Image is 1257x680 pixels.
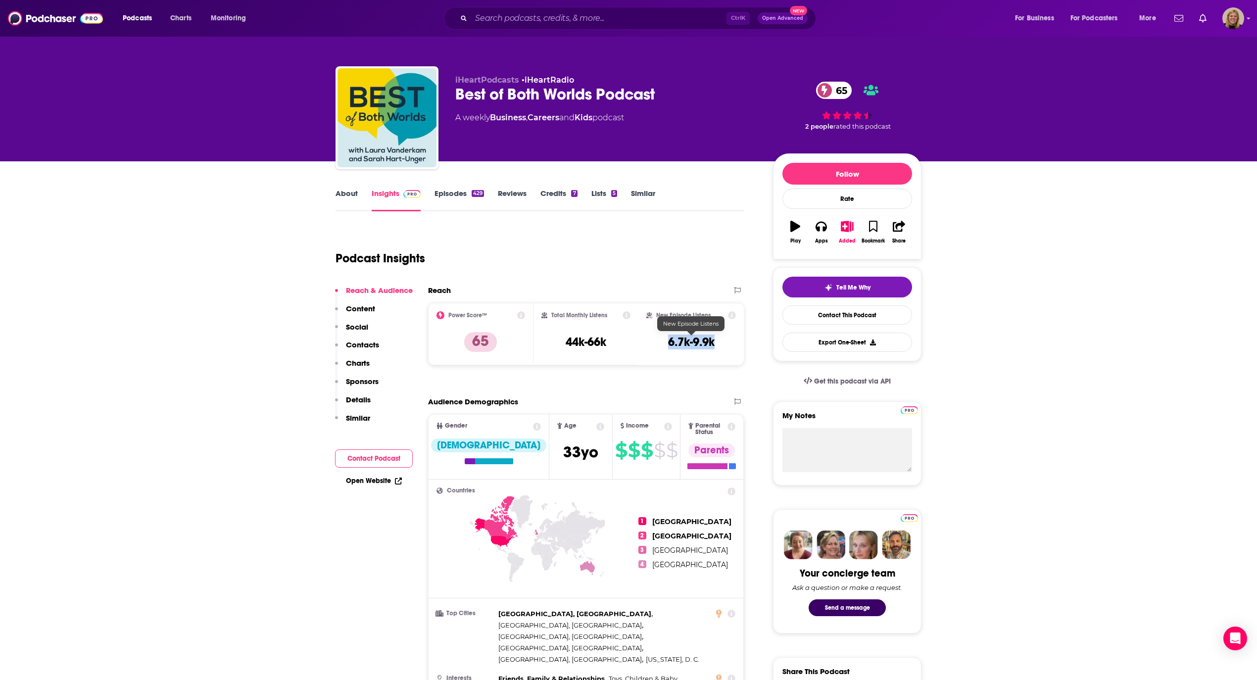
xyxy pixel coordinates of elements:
a: Business [490,113,526,122]
span: , [498,654,643,665]
span: [GEOGRAPHIC_DATA] [652,532,731,540]
label: My Notes [782,411,912,428]
a: Credits7 [540,189,577,211]
a: 65 [816,82,852,99]
a: Episodes429 [435,189,484,211]
span: New [790,6,808,15]
span: and [559,113,575,122]
a: Contact This Podcast [782,305,912,325]
img: Barbara Profile [817,531,845,559]
span: Gender [445,423,467,429]
span: , [498,620,643,631]
button: Apps [808,214,834,250]
a: Open Website [346,477,402,485]
span: • [522,75,574,85]
p: Social [346,322,368,332]
button: Reach & Audience [335,286,413,304]
span: , [526,113,528,122]
img: Sydney Profile [784,531,813,559]
span: 65 [826,82,852,99]
a: Charts [164,10,197,26]
button: open menu [204,10,259,26]
img: Podchaser Pro [901,514,918,522]
p: Similar [346,413,370,423]
div: Search podcasts, credits, & more... [453,7,825,30]
span: [GEOGRAPHIC_DATA] [652,517,731,526]
h3: 44k-66k [566,335,606,349]
img: tell me why sparkle [824,284,832,291]
h3: Share This Podcast [782,667,850,676]
span: [GEOGRAPHIC_DATA], [GEOGRAPHIC_DATA] [498,621,642,629]
img: Jules Profile [849,531,878,559]
div: Rate [782,189,912,209]
span: [GEOGRAPHIC_DATA], [GEOGRAPHIC_DATA] [498,644,642,652]
h2: Reach [428,286,451,295]
button: Export One-Sheet [782,333,912,352]
a: Pro website [901,405,918,414]
img: Jon Profile [882,531,911,559]
button: Social [335,322,368,340]
button: Open AdvancedNew [758,12,808,24]
div: Ask a question or make a request. [792,583,902,591]
span: 3 [638,546,646,554]
span: Parental Status [695,423,726,436]
span: Open Advanced [762,16,803,21]
button: Sponsors [335,377,379,395]
span: [GEOGRAPHIC_DATA], [GEOGRAPHIC_DATA] [498,610,651,618]
a: iHeartRadio [525,75,574,85]
p: Details [346,395,371,404]
a: Reviews [498,189,527,211]
span: For Business [1015,11,1054,25]
span: New Episode Listens [663,320,719,327]
span: Age [564,423,577,429]
img: Best of Both Worlds Podcast [338,68,436,167]
input: Search podcasts, credits, & more... [471,10,726,26]
a: Kids [575,113,592,122]
a: Get this podcast via API [796,369,899,393]
a: Podchaser - Follow, Share and Rate Podcasts [8,9,103,28]
button: Show profile menu [1222,7,1244,29]
div: Bookmark [862,238,885,244]
a: Show notifications dropdown [1195,10,1210,27]
h3: Top Cities [436,610,494,617]
a: Pro website [901,513,918,522]
span: Income [626,423,649,429]
button: Share [886,214,912,250]
span: $ [666,442,677,458]
a: Careers [528,113,559,122]
span: Countries [447,487,475,494]
div: Added [839,238,856,244]
p: Sponsors [346,377,379,386]
a: Lists5 [591,189,617,211]
span: Charts [170,11,192,25]
span: [GEOGRAPHIC_DATA], [GEOGRAPHIC_DATA] [498,655,642,663]
div: 429 [472,190,484,197]
span: 1 [638,517,646,525]
button: open menu [1132,10,1168,26]
button: Contact Podcast [335,449,413,468]
span: , [498,608,653,620]
img: Podchaser Pro [403,190,421,198]
a: Show notifications dropdown [1170,10,1187,27]
div: [DEMOGRAPHIC_DATA] [431,438,546,452]
div: Your concierge team [800,567,895,580]
div: Play [790,238,801,244]
span: 33 yo [563,442,598,462]
button: open menu [1008,10,1066,26]
h2: Total Monthly Listens [551,312,607,319]
span: $ [641,442,653,458]
div: 5 [611,190,617,197]
h3: 6.7k-9.9k [668,335,715,349]
span: $ [628,442,640,458]
h2: Audience Demographics [428,397,518,406]
h2: New Episode Listens [656,312,711,319]
button: Content [335,304,375,322]
img: User Profile [1222,7,1244,29]
span: [GEOGRAPHIC_DATA] [652,546,728,555]
button: Added [834,214,860,250]
button: Play [782,214,808,250]
button: Details [335,395,371,413]
span: Logged in as avansolkema [1222,7,1244,29]
div: Open Intercom Messenger [1223,627,1247,650]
